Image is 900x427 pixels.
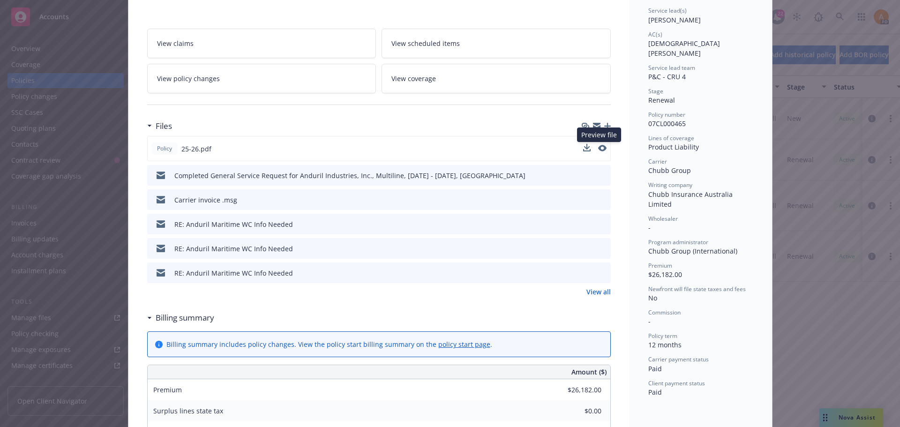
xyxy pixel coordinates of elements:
[546,383,607,397] input: 0.00
[648,39,720,58] span: [DEMOGRAPHIC_DATA][PERSON_NAME]
[648,181,692,189] span: Writing company
[648,7,687,15] span: Service lead(s)
[157,38,194,48] span: View claims
[648,64,695,72] span: Service lead team
[648,340,682,349] span: 12 months
[174,171,525,180] div: Completed General Service Request for Anduril Industries, Inc., Multiline, [DATE] - [DATE], [GEOG...
[583,144,591,154] button: download file
[583,144,591,151] button: download file
[648,15,701,24] span: [PERSON_NAME]
[382,29,611,58] a: View scheduled items
[648,364,662,373] span: Paid
[599,171,607,180] button: preview file
[648,134,694,142] span: Lines of coverage
[391,38,460,48] span: View scheduled items
[147,64,376,93] a: View policy changes
[648,388,662,397] span: Paid
[584,171,591,180] button: download file
[648,157,667,165] span: Carrier
[648,223,651,232] span: -
[598,145,607,151] button: preview file
[648,87,663,95] span: Stage
[648,166,691,175] span: Chubb Group
[147,120,172,132] div: Files
[648,247,737,255] span: Chubb Group (International)
[571,367,607,377] span: Amount ($)
[648,308,681,316] span: Commission
[382,64,611,93] a: View coverage
[153,385,182,394] span: Premium
[153,406,223,415] span: Surplus lines state tax
[157,74,220,83] span: View policy changes
[174,268,293,278] div: RE: Anduril Maritime WC Info Needed
[584,244,591,254] button: download file
[438,340,490,349] a: policy start page
[584,268,591,278] button: download file
[648,293,657,302] span: No
[174,219,293,229] div: RE: Anduril Maritime WC Info Needed
[155,144,174,153] span: Policy
[174,244,293,254] div: RE: Anduril Maritime WC Info Needed
[648,238,708,246] span: Program administrator
[648,270,682,279] span: $26,182.00
[648,215,678,223] span: Wholesaler
[648,317,651,326] span: -
[648,30,662,38] span: AC(s)
[648,355,709,363] span: Carrier payment status
[598,144,607,154] button: preview file
[648,96,675,105] span: Renewal
[599,244,607,254] button: preview file
[586,287,611,297] a: View all
[648,72,686,81] span: P&C - CRU 4
[648,285,746,293] span: Newfront will file state taxes and fees
[166,339,492,349] div: Billing summary includes policy changes. View the policy start billing summary on the .
[181,144,211,154] span: 25-26.pdf
[174,195,237,205] div: Carrier invoice .msg
[577,127,621,142] div: Preview file
[147,312,214,324] div: Billing summary
[648,262,672,270] span: Premium
[648,142,753,152] div: Product Liability
[599,195,607,205] button: preview file
[648,119,686,128] span: 07CL000465
[584,195,591,205] button: download file
[648,332,677,340] span: Policy term
[584,219,591,229] button: download file
[147,29,376,58] a: View claims
[156,312,214,324] h3: Billing summary
[648,190,735,209] span: Chubb Insurance Australia Limited
[599,268,607,278] button: preview file
[156,120,172,132] h3: Files
[648,379,705,387] span: Client payment status
[391,74,436,83] span: View coverage
[599,219,607,229] button: preview file
[648,111,685,119] span: Policy number
[546,404,607,418] input: 0.00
